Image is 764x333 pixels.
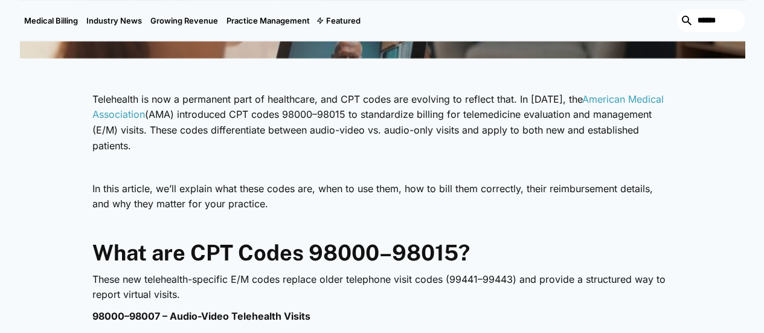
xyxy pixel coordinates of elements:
[92,272,672,303] p: These new telehealth-specific E/M codes replace older telephone visit codes (99441–99443) and pro...
[82,1,146,40] a: Industry News
[222,1,314,40] a: Practice Management
[326,16,361,25] div: Featured
[92,181,672,212] p: In this article, we’ll explain what these codes are, when to use them, how to bill them correctly...
[92,218,672,234] p: ‍
[314,1,365,40] div: Featured
[92,160,672,175] p: ‍
[92,310,310,322] strong: 98000–98007 – Audio-Video Telehealth Visits
[92,92,672,154] p: Telehealth is now a permanent part of healthcare, and CPT codes are evolving to reflect that. In ...
[92,240,470,265] strong: What are CPT Codes 98000–98015?
[146,1,222,40] a: Growing Revenue
[20,1,82,40] a: Medical Billing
